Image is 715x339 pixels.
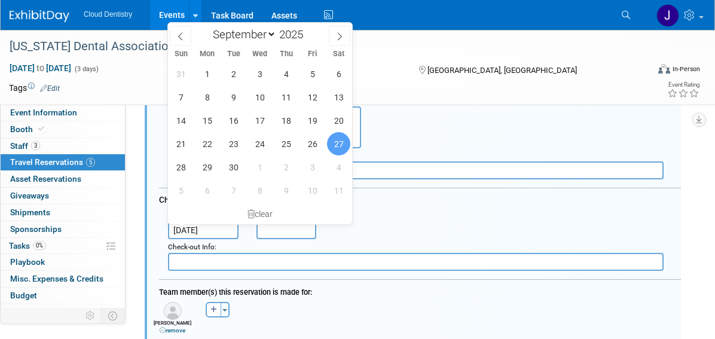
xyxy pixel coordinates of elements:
[195,85,219,109] span: September 8, 2025
[248,109,271,132] span: September 17, 2025
[1,171,125,187] a: Asset Reservations
[1,105,125,121] a: Event Information
[169,179,192,202] span: October 5, 2025
[248,155,271,179] span: October 1, 2025
[276,28,312,41] input: Year
[301,179,324,202] span: October 10, 2025
[247,50,273,58] span: Wed
[274,62,298,85] span: September 4, 2025
[169,132,192,155] span: September 21, 2025
[10,141,40,151] span: Staff
[1,204,125,221] a: Shipments
[10,224,62,234] span: Sponsorships
[1,154,125,170] a: Travel Reservations5
[168,243,216,251] small: :
[31,141,40,150] span: 3
[10,307,90,317] span: ROI, Objectives & ROO
[1,121,125,138] a: Booth
[9,63,72,74] span: [DATE] [DATE]
[274,155,298,179] span: October 2, 2025
[169,85,192,109] span: September 7, 2025
[10,291,37,300] span: Budget
[327,85,350,109] span: September 13, 2025
[194,50,221,58] span: Mon
[221,50,247,58] span: Tue
[222,109,245,132] span: September 16, 2025
[160,327,185,334] a: remove
[592,62,700,80] div: Event Format
[84,10,132,19] span: Cloud Dentistry
[222,62,245,85] span: September 2, 2025
[274,132,298,155] span: September 25, 2025
[195,155,219,179] span: September 29, 2025
[301,155,324,179] span: October 3, 2025
[195,62,219,85] span: September 1, 2025
[301,85,324,109] span: September 12, 2025
[38,126,44,132] i: Booth reservation complete
[274,109,298,132] span: September 18, 2025
[301,62,324,85] span: September 5, 2025
[101,308,126,323] td: Toggle Event Tabs
[74,65,99,73] span: (3 days)
[35,63,46,73] span: to
[248,132,271,155] span: September 24, 2025
[327,132,350,155] span: September 27, 2025
[9,241,46,251] span: Tasks
[327,155,350,179] span: October 4, 2025
[327,62,350,85] span: September 6, 2025
[248,85,271,109] span: September 10, 2025
[10,207,50,217] span: Shipments
[10,108,77,117] span: Event Information
[1,188,125,204] a: Giveaways
[86,158,95,167] span: 5
[1,304,125,320] a: ROI, Objectives & ROO
[9,82,60,94] td: Tags
[10,257,45,267] span: Playbook
[1,271,125,287] a: Misc. Expenses & Credits
[10,10,69,22] img: ExhibitDay
[248,179,271,202] span: October 8, 2025
[1,138,125,154] a: Staff3
[164,302,182,320] img: Associate-Profile-5.png
[168,50,194,58] span: Sun
[207,27,276,42] select: Month
[10,124,47,134] span: Booth
[7,5,505,16] body: Rich Text Area. Press ALT-0 for help.
[667,82,699,88] div: Event Rating
[274,85,298,109] span: September 11, 2025
[10,157,95,167] span: Travel Reservations
[1,221,125,237] a: Sponsorships
[168,243,215,251] span: Check-out Info
[300,50,326,58] span: Fri
[168,204,352,224] div: clear
[159,282,681,299] div: Team member(s) this reservation is made for:
[5,36,632,57] div: [US_STATE] Dental Association Annual Session
[301,132,324,155] span: September 26, 2025
[169,109,192,132] span: September 14, 2025
[159,195,197,204] span: Check-out
[195,179,219,202] span: October 6, 2025
[40,84,60,93] a: Edit
[222,155,245,179] span: September 30, 2025
[222,132,245,155] span: September 23, 2025
[222,85,245,109] span: September 9, 2025
[248,62,271,85] span: September 3, 2025
[427,66,577,75] span: [GEOGRAPHIC_DATA], [GEOGRAPHIC_DATA]
[273,50,300,58] span: Thu
[153,320,192,334] div: [PERSON_NAME]
[169,155,192,179] span: September 28, 2025
[169,62,192,85] span: August 31, 2025
[80,308,101,323] td: Personalize Event Tab Strip
[33,241,46,250] span: 0%
[195,132,219,155] span: September 22, 2025
[327,179,350,202] span: October 11, 2025
[10,174,81,184] span: Asset Reservations
[1,238,125,254] a: Tasks0%
[656,4,679,27] img: Jessica Estrada
[301,109,324,132] span: September 19, 2025
[327,109,350,132] span: September 20, 2025
[10,274,103,283] span: Misc. Expenses & Credits
[658,64,670,74] img: Format-Inperson.png
[195,109,219,132] span: September 15, 2025
[1,288,125,304] a: Budget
